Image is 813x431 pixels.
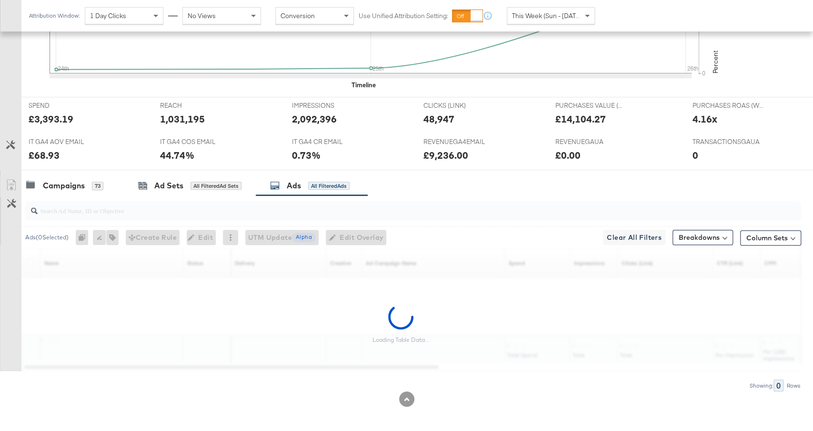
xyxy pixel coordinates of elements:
[372,336,429,344] div: Loading Table Data...
[423,137,495,146] span: REVENUEGA4EMAIL
[292,101,363,110] span: IMPRESSIONS
[90,11,126,20] span: 1 Day Clicks
[693,101,764,110] span: PURCHASES ROAS (WEBSITE EVENTS)
[308,182,350,190] div: All Filtered Ads
[740,230,801,246] button: Column Sets
[188,11,216,20] span: No Views
[693,148,698,162] div: 0
[555,101,626,110] span: PURCHASES VALUE (WEBSITE EVENTS)
[773,380,783,391] div: 0
[292,148,321,162] div: 0.73%
[29,12,80,19] div: Attribution Window:
[607,232,662,244] span: Clear All Filters
[693,137,764,146] span: TRANSACTIONSGAUA
[672,230,733,245] button: Breakdowns
[693,112,717,126] div: 4.16x
[555,112,605,126] div: £14,104.27
[29,112,73,126] div: £3,393.19
[292,112,337,126] div: 2,092,396
[555,137,626,146] span: REVENUEGAUA
[43,180,85,191] div: Campaigns
[351,81,376,90] div: Timeline
[292,137,363,146] span: IT GA4 CR EMAIL
[92,182,103,190] div: 73
[423,101,495,110] span: CLICKS (LINK)
[160,112,205,126] div: 1,031,195
[359,11,448,21] label: Use Unified Attribution Setting:
[786,382,801,389] div: Rows
[160,137,231,146] span: IT GA4 COS EMAIL
[423,112,454,126] div: 48,947
[191,182,241,190] div: All Filtered Ad Sets
[512,11,583,20] span: This Week (Sun - [DATE])
[25,233,69,242] div: Ads ( 0 Selected)
[711,51,720,73] text: Percent
[281,11,315,20] span: Conversion
[29,148,60,162] div: £68.93
[603,230,665,245] button: Clear All Filters
[76,230,93,245] div: 0
[555,148,580,162] div: £0.00
[154,180,183,191] div: Ad Sets
[160,101,231,110] span: REACH
[423,148,468,162] div: £9,236.00
[749,382,773,389] div: Showing:
[29,137,100,146] span: IT GA4 AOV EMAIL
[29,101,100,110] span: SPEND
[287,180,301,191] div: Ads
[160,148,194,162] div: 44.74%
[38,197,731,216] input: Search Ad Name, ID or Objective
